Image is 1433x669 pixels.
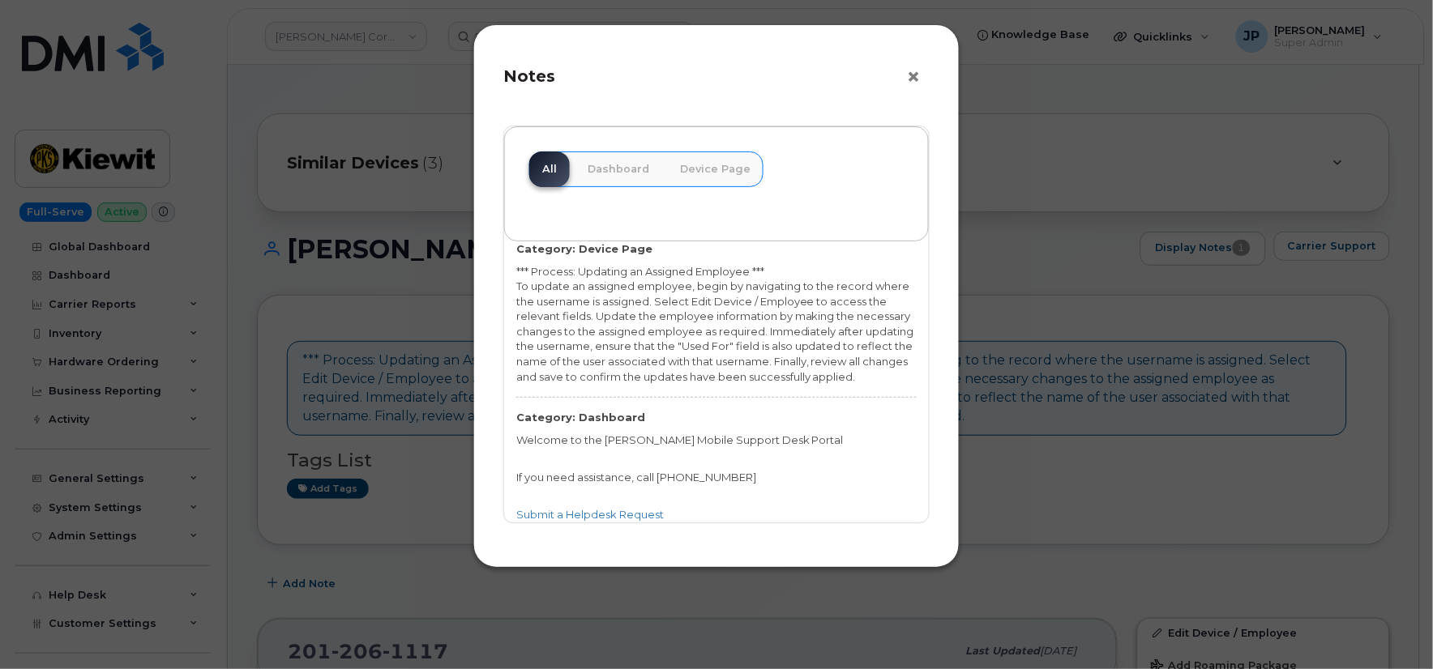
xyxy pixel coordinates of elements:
[529,151,570,187] a: All
[516,264,917,279] div: *** Process: Updating an Assigned Employee ***
[667,151,764,187] a: Device Page
[516,279,917,384] div: To update an assigned employee, begin by navigating to the record where the username is assigned....
[516,470,917,485] p: If you need assistance, call [PHONE_NUMBER]
[516,242,652,255] strong: Category: Device Page
[907,65,930,89] button: ×
[503,66,930,86] h4: Notes
[575,151,662,187] a: Dashboard
[516,508,664,521] a: Submit a Helpdesk Request
[516,433,917,448] p: Welcome to the [PERSON_NAME] Mobile Support Desk Portal
[1362,599,1421,657] iframe: Messenger Launcher
[516,411,645,424] strong: Category: Dashboard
